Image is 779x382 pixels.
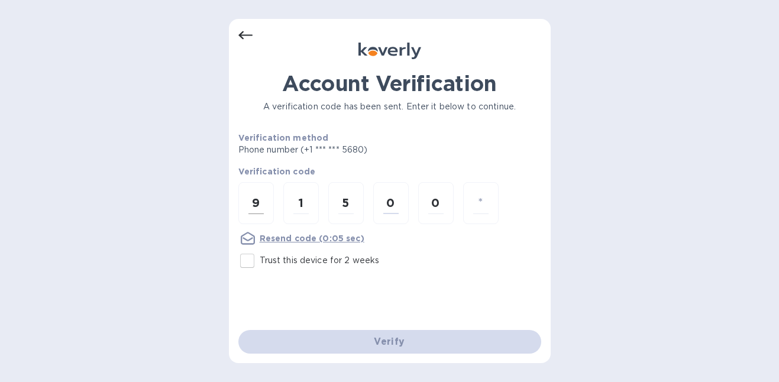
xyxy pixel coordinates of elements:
[238,166,541,177] p: Verification code
[238,71,541,96] h1: Account Verification
[238,133,329,143] b: Verification method
[238,101,541,113] p: A verification code has been sent. Enter it below to continue.
[260,234,364,243] u: Resend code (0:05 sec)
[238,144,458,156] p: Phone number (+1 *** *** 5680)
[260,254,380,267] p: Trust this device for 2 weeks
